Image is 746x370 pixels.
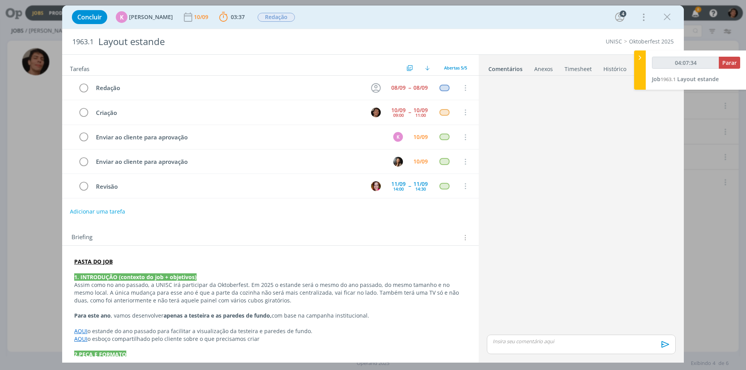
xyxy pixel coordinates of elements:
[620,10,626,17] div: 4
[74,281,467,304] p: Assim como no ano passado, a UNISC irá participar da Oktoberfest. Em 2025 o estande será o mesmo ...
[164,312,272,319] strong: apenas a testeira e as paredes de fundo,
[257,12,295,22] button: Redação
[408,85,411,90] span: --
[488,62,523,73] a: Comentários
[391,181,406,187] div: 11/09
[415,187,426,191] div: 14:30
[425,66,430,70] img: arrow-down.svg
[74,258,113,265] a: PASTA DO JOB
[606,38,622,45] a: UNISC
[408,109,411,115] span: --
[77,14,102,20] span: Concluir
[74,327,87,335] a: AQUI
[74,351,126,358] strong: 2.PEÇA E FORMATO
[116,11,173,23] button: K[PERSON_NAME]
[92,83,364,93] div: Redação
[371,108,381,117] img: P
[629,38,674,45] a: Oktoberfest 2025
[413,108,428,113] div: 10/09
[370,106,382,118] button: P
[722,59,737,66] span: Parar
[258,13,295,22] span: Redação
[371,181,381,191] img: B
[370,180,382,192] button: B
[393,132,403,142] div: K
[564,62,592,73] a: Timesheet
[74,327,467,335] p: o estande do ano passado para facilitar a visualização da testeira e paredes de fundo.
[661,76,676,83] span: 1963.1
[413,181,428,187] div: 11/09
[70,205,125,219] button: Adicionar uma tarefa
[231,13,245,21] span: 03:37
[62,5,684,363] div: dialog
[194,14,210,20] div: 10/09
[391,85,406,90] div: 08/09
[217,11,247,23] button: 03:37
[413,85,428,90] div: 08/09
[74,312,111,319] strong: Para este ano
[129,14,173,20] span: [PERSON_NAME]
[92,132,386,142] div: Enviar ao cliente para aprovação
[72,38,94,46] span: 1963.1
[74,312,467,320] p: , vamos desenvolver com base na campanha institucional.
[393,187,404,191] div: 14:00
[74,273,197,281] strong: 1. INTRODUÇÃO (contexto do job + objetivos)
[392,156,404,167] button: B
[415,113,426,117] div: 11:00
[534,65,553,73] div: Anexos
[614,11,626,23] button: 4
[116,11,127,23] div: K
[393,157,403,167] img: B
[92,182,364,191] div: Revisão
[92,108,364,118] div: Criação
[70,63,89,73] span: Tarefas
[92,157,386,167] div: Enviar ao cliente para aprovação
[71,233,92,243] span: Briefing
[391,108,406,113] div: 10/09
[677,75,719,83] span: Layout estande
[652,75,719,83] a: Job1963.1Layout estande
[74,335,467,343] p: o esboço compartilhado pelo cliente sobre o que precisamos criar
[72,10,107,24] button: Concluir
[95,32,420,51] div: Layout estande
[393,113,404,117] div: 09:00
[444,65,467,71] span: Abertas 5/5
[719,57,740,69] button: Parar
[74,335,87,342] a: AQUI
[603,62,627,73] a: Histórico
[413,159,428,164] div: 10/09
[392,131,404,143] button: K
[408,183,411,189] span: --
[413,134,428,140] div: 10/09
